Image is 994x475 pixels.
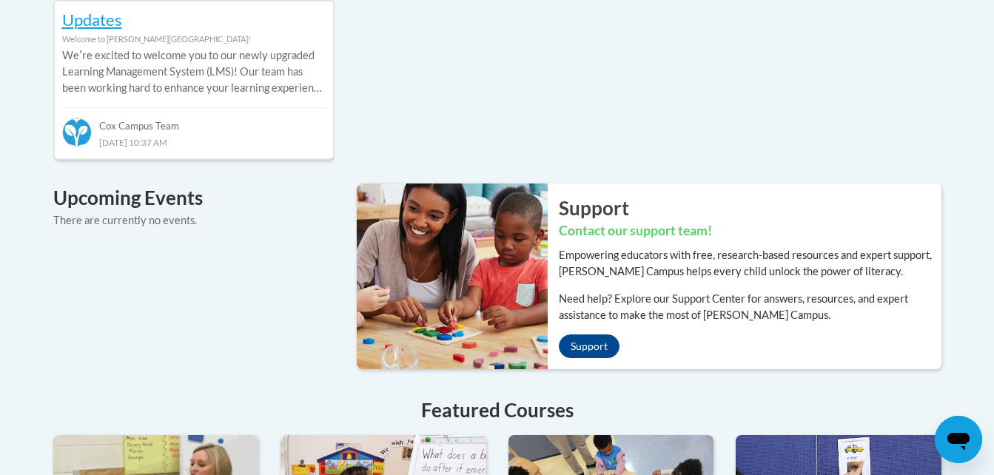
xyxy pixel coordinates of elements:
[62,134,326,150] div: [DATE] 10:37 AM
[62,107,326,134] div: Cox Campus Team
[559,291,941,323] p: Need help? Explore our Support Center for answers, resources, and expert assistance to make the m...
[53,396,941,425] h4: Featured Courses
[935,416,982,463] iframe: Button to launch messaging window, conversation in progress
[62,10,122,30] a: Updates
[559,195,941,221] h2: Support
[62,118,92,147] img: Cox Campus Team
[53,183,335,212] h4: Upcoming Events
[559,334,619,358] a: Support
[559,222,941,240] h3: Contact our support team!
[346,183,548,368] img: ...
[62,47,326,96] p: Weʹre excited to welcome you to our newly upgraded Learning Management System (LMS)! Our team has...
[53,214,197,226] span: There are currently no events.
[559,247,941,280] p: Empowering educators with free, research-based resources and expert support, [PERSON_NAME] Campus...
[62,31,326,47] div: Welcome to [PERSON_NAME][GEOGRAPHIC_DATA]!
